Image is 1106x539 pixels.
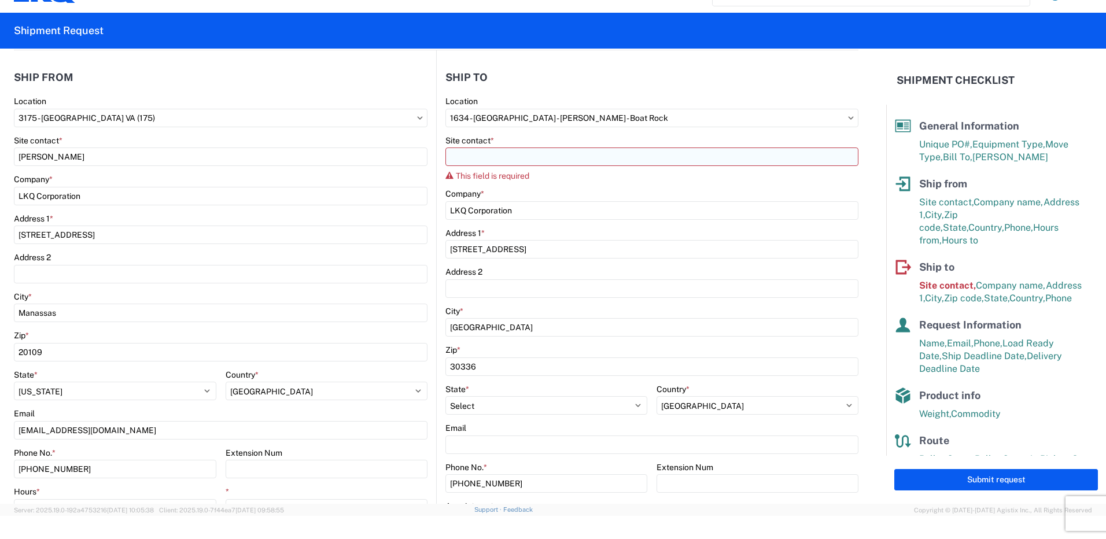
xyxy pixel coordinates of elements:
label: Country [657,384,690,394]
span: State, [943,222,968,233]
input: Select [14,109,427,127]
h2: Shipment Checklist [897,73,1015,87]
span: State, [984,293,1009,304]
span: Ship Deadline Date, [942,350,1027,361]
label: Address 2 [14,252,51,263]
label: Zip [14,330,29,341]
span: City, [925,209,944,220]
span: Request Information [919,319,1022,331]
span: Copyright © [DATE]-[DATE] Agistix Inc., All Rights Reserved [914,505,1092,515]
h2: Shipment Request [14,24,104,38]
label: State [445,384,469,394]
span: [DATE] 10:05:38 [107,507,154,514]
span: This field is required [456,171,529,180]
span: Ship to [919,261,954,273]
label: Appointment [445,501,493,511]
label: Extension Num [657,462,713,472]
span: Bill To, [943,152,972,163]
span: City, [925,293,944,304]
label: Extension Num [226,448,282,458]
span: Equipment Type, [972,139,1045,150]
span: Pallet Count, [919,453,975,464]
a: Feedback [503,506,533,513]
label: Address 1 [445,228,485,238]
span: Phone [1045,293,1072,304]
span: [DATE] 09:58:55 [235,507,284,514]
span: Pallet Count in Pickup Stops equals Pallet Count in delivery stops [919,453,1097,477]
button: Submit request [894,469,1098,490]
span: Country, [968,222,1004,233]
h2: Ship from [14,72,73,83]
label: Site contact [14,135,62,146]
input: Select [445,109,858,127]
label: Address 1 [14,213,53,224]
label: Company [14,174,53,184]
span: Client: 2025.19.0-7f44ea7 [159,507,284,514]
span: Phone, [1004,222,1033,233]
label: Zip [445,345,460,355]
label: Location [14,96,46,106]
label: Company [445,189,484,199]
span: Email, [947,338,974,349]
span: Country, [1009,293,1045,304]
span: Company name, [974,197,1044,208]
a: Support [474,506,503,513]
span: Phone, [974,338,1002,349]
span: Weight, [919,408,951,419]
span: Unique PO#, [919,139,972,150]
label: Country [226,370,259,380]
span: General Information [919,120,1019,132]
span: Site contact, [919,280,976,291]
span: Route [919,434,949,446]
label: Location [445,96,478,106]
span: Commodity [951,408,1001,419]
label: Email [445,423,466,433]
span: Zip code, [944,293,984,304]
h2: Ship to [445,72,488,83]
label: Email [14,408,35,419]
label: Site contact [445,135,494,146]
span: Ship from [919,178,967,190]
span: Name, [919,338,947,349]
span: Hours to [942,235,978,246]
label: State [14,370,38,380]
span: Company name, [976,280,1046,291]
span: Server: 2025.19.0-192a4753216 [14,507,154,514]
span: [PERSON_NAME] [972,152,1048,163]
span: Site contact, [919,197,974,208]
span: Product info [919,389,980,401]
label: City [445,306,463,316]
label: Hours [14,486,40,497]
label: Address 2 [445,267,482,277]
label: Phone No. [445,462,487,472]
label: City [14,291,32,302]
label: Phone No. [14,448,56,458]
